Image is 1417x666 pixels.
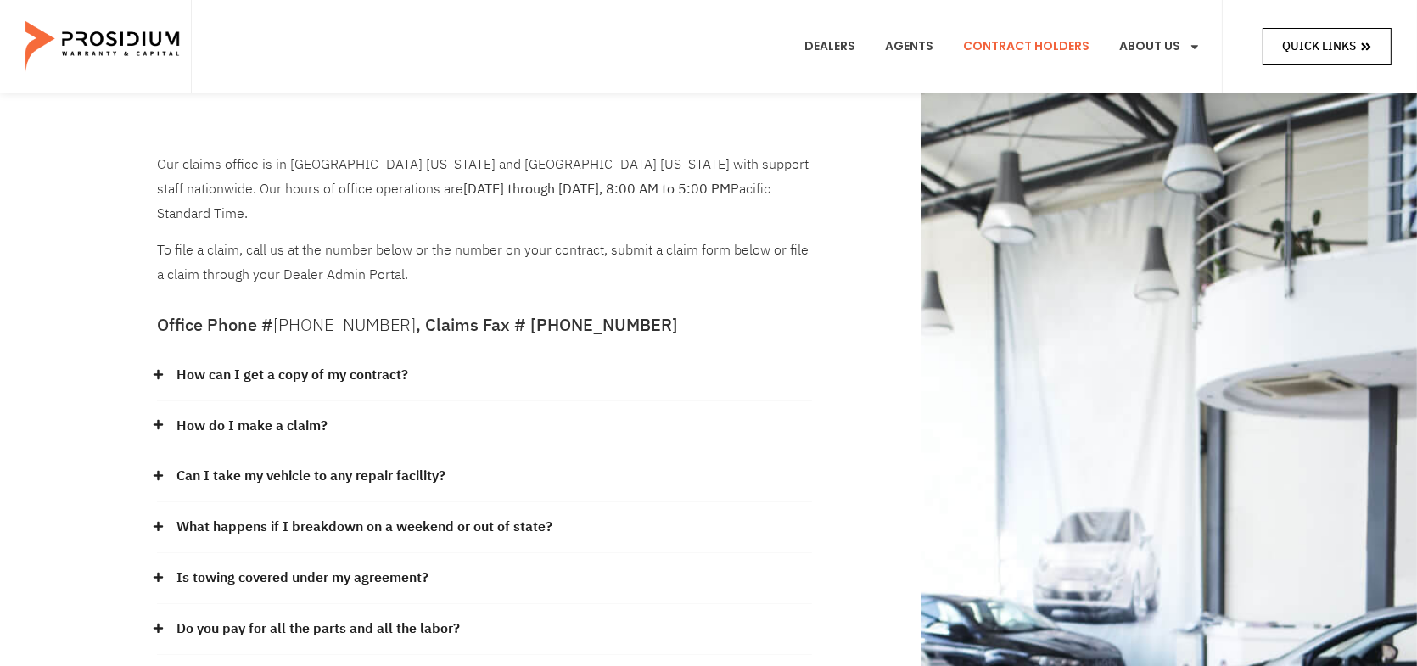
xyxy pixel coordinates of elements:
[273,312,416,338] a: [PHONE_NUMBER]
[950,15,1102,78] a: Contract Holders
[157,316,812,333] h5: Office Phone # , Claims Fax # [PHONE_NUMBER]
[176,515,552,540] a: What happens if I breakdown on a weekend or out of state?
[463,179,731,199] b: [DATE] through [DATE], 8:00 AM to 5:00 PM
[792,15,868,78] a: Dealers
[157,553,812,604] div: Is towing covered under my agreement?
[792,15,1213,78] nav: Menu
[1106,15,1213,78] a: About Us
[176,617,460,641] a: Do you pay for all the parts and all the labor?
[1263,28,1392,64] a: Quick Links
[157,350,812,401] div: How can I get a copy of my contract?
[176,464,445,489] a: Can I take my vehicle to any repair facility?
[1282,36,1356,57] span: Quick Links
[157,238,812,288] p: To file a claim, call us at the number below or the number on your contract, submit a claim form ...
[176,566,428,590] a: Is towing covered under my agreement?
[176,363,408,388] a: How can I get a copy of my contract?
[157,401,812,452] div: How do I make a claim?
[157,502,812,553] div: What happens if I breakdown on a weekend or out of state?
[872,15,946,78] a: Agents
[157,451,812,502] div: Can I take my vehicle to any repair facility?
[157,153,812,226] p: Our claims office is in [GEOGRAPHIC_DATA] [US_STATE] and [GEOGRAPHIC_DATA] [US_STATE] with suppor...
[176,414,328,439] a: How do I make a claim?
[157,604,812,655] div: Do you pay for all the parts and all the labor?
